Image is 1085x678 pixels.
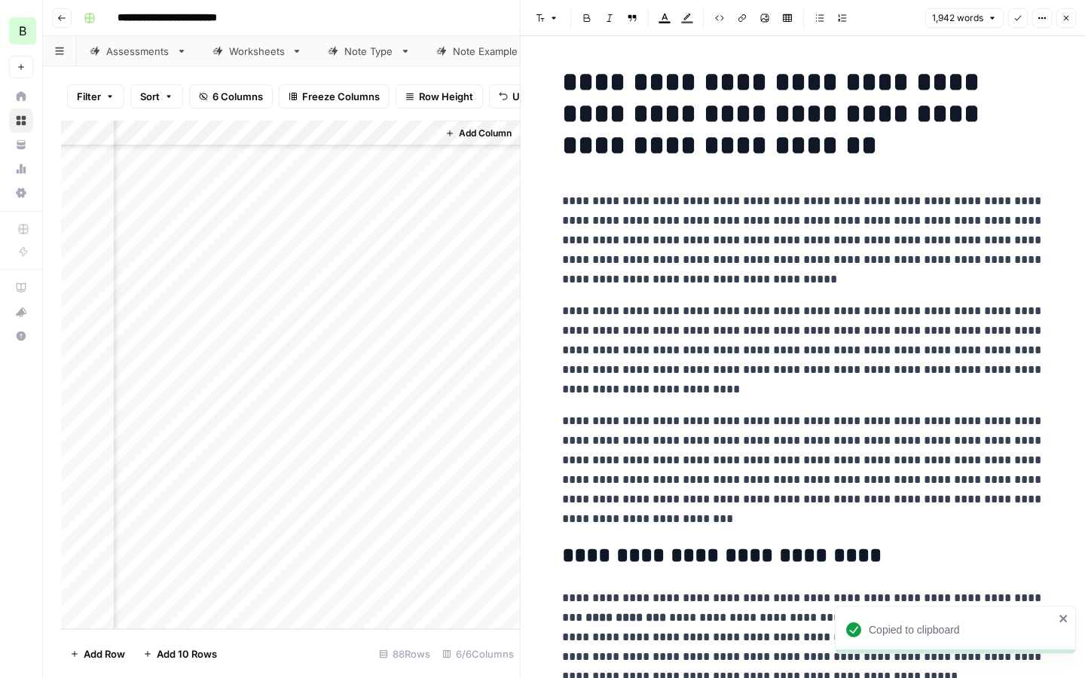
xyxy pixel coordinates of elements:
button: Sort [130,84,183,108]
span: Freeze Columns [302,89,380,104]
span: Undo [512,89,538,104]
span: 6 Columns [212,89,263,104]
button: Freeze Columns [279,84,390,108]
div: Assessments [106,44,170,59]
button: Row Height [396,84,483,108]
a: Assessments [77,36,200,66]
div: What's new? [10,301,32,323]
div: 6/6 Columns [436,642,520,666]
a: AirOps Academy [9,276,33,300]
button: Workspace: Blueprint [9,12,33,50]
a: Settings [9,181,33,205]
a: Usage [9,157,33,181]
button: 6 Columns [189,84,273,108]
a: Note Type [315,36,423,66]
span: B [19,22,26,40]
a: Your Data [9,133,33,157]
button: What's new? [9,300,33,324]
button: Undo [489,84,548,108]
a: Home [9,84,33,108]
button: 1,942 words [925,8,1004,28]
div: Note Type [344,44,394,59]
button: Add Column [439,124,518,143]
span: Sort [140,89,160,104]
button: Add Row [61,642,134,666]
div: Note Example [453,44,518,59]
div: 88 Rows [373,642,436,666]
span: 1,942 words [932,11,983,25]
span: Add Column [459,127,512,140]
span: Add Row [84,646,125,661]
span: Add 10 Rows [157,646,217,661]
span: Filter [77,89,101,104]
button: close [1059,612,1069,625]
a: Browse [9,108,33,133]
button: Filter [67,84,124,108]
div: Copied to clipboard [869,622,1054,637]
span: Row Height [419,89,473,104]
a: Worksheets [200,36,315,66]
button: Help + Support [9,324,33,348]
div: Worksheets [229,44,286,59]
button: Add 10 Rows [134,642,226,666]
a: Note Example [423,36,548,66]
